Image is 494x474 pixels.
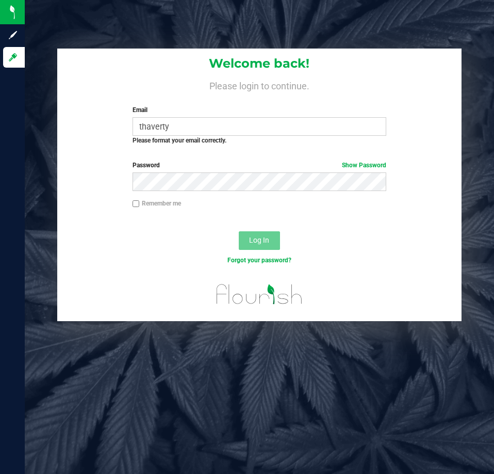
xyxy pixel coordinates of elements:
[8,52,18,62] inline-svg: Log in
[342,162,386,169] a: Show Password
[133,137,226,144] strong: Please format your email correctly.
[8,30,18,40] inline-svg: Sign up
[57,78,461,91] h4: Please login to continue.
[133,199,181,208] label: Remember me
[133,200,140,208] input: Remember me
[227,257,291,264] a: Forgot your password?
[209,276,310,313] img: flourish_logo.svg
[133,162,160,169] span: Password
[57,57,461,70] h1: Welcome back!
[133,105,386,115] label: Email
[249,236,269,244] span: Log In
[239,231,280,250] button: Log In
